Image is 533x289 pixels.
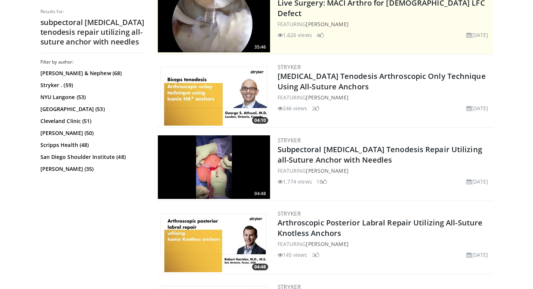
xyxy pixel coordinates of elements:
img: 9be52370-019b-42b3-ab1c-91ec618d5a18.300x170_q85_crop-smart_upscale.jpg [158,135,270,199]
a: Scripps Health (48) [40,141,143,149]
a: [PERSON_NAME] [306,21,348,28]
a: [PERSON_NAME] [306,167,348,174]
p: Results for: [40,9,145,15]
a: Stryker [278,63,301,71]
a: [PERSON_NAME] [306,94,348,101]
a: [PERSON_NAME] (35) [40,165,143,173]
a: 04:48 [158,209,270,272]
li: 246 views [278,104,307,112]
a: Stryker [278,136,301,144]
h3: Filter by author: [40,59,145,65]
li: [DATE] [466,178,488,185]
a: [GEOGRAPHIC_DATA] (53) [40,105,143,113]
a: Cleveland Clinic (51) [40,117,143,125]
a: Stryker [278,210,301,217]
a: [MEDICAL_DATA] Tenodesis Arthroscopic Only Technique Using All-Suture Anchors [278,71,486,92]
img: d2f6a426-04ef-449f-8186-4ca5fc42937c.300x170_q85_crop-smart_upscale.jpg [158,209,270,272]
img: dd3c9599-9b8f-4523-a967-19256dd67964.300x170_q85_crop-smart_upscale.jpg [158,62,270,126]
span: 04:10 [252,117,268,124]
div: FEATURING [278,167,491,175]
li: 2 [312,104,319,112]
li: [DATE] [466,104,488,112]
span: 04:48 [252,264,268,270]
a: Stryker . (59) [40,82,143,89]
span: 04:48 [252,190,268,197]
a: Arthroscopic Posterior Labral Repair Utilizing All-Suture Knotless Anchors [278,218,483,238]
li: 1,626 views [278,31,312,39]
div: FEATURING [278,93,491,101]
li: [DATE] [466,31,488,39]
span: 35:46 [252,44,268,50]
a: San Diego Shoulder Institute (48) [40,153,143,161]
a: 04:48 [158,135,270,199]
li: [DATE] [466,251,488,259]
li: 145 views [278,251,307,259]
a: NYU Langone (53) [40,93,143,101]
div: FEATURING [278,240,491,248]
a: [PERSON_NAME] [306,240,348,248]
li: 1,774 views [278,178,312,185]
a: Subpectoral [MEDICAL_DATA] Tenodesis Repair Utilizing all-Suture Anchor with Needles [278,144,482,165]
li: 18 [316,178,327,185]
a: [PERSON_NAME] (50) [40,129,143,137]
h2: subpectoral [MEDICAL_DATA] tenodesis repair utilizing all-suture anchor with needles [40,18,145,47]
a: [PERSON_NAME] & Nephew (68) [40,70,143,77]
div: FEATURING [278,20,491,28]
li: 3 [312,251,319,259]
li: 4 [316,31,324,39]
a: 04:10 [158,62,270,126]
